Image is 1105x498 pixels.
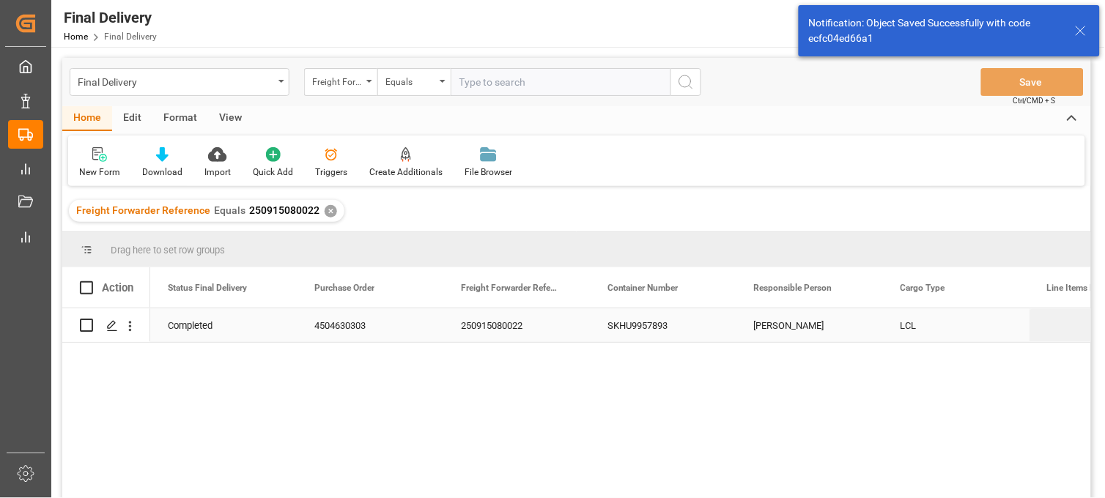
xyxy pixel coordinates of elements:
div: Download [142,166,182,179]
div: Triggers [315,166,347,179]
span: Freight Forwarder Reference [461,283,559,293]
div: 4504630303 [297,308,443,342]
span: Responsible Person [754,283,832,293]
div: SKHU9957893 [590,308,736,342]
div: LCL [883,308,1030,342]
div: Completed [168,309,279,343]
div: Final Delivery [64,7,157,29]
div: ✕ [325,205,337,218]
button: open menu [377,68,451,96]
span: Cargo Type [901,283,945,293]
button: open menu [304,68,377,96]
button: Save [981,68,1084,96]
div: Equals [385,72,435,89]
div: Edit [112,106,152,131]
span: Equals [214,204,245,216]
div: New Form [79,166,120,179]
div: Notification: Object Saved Successfully with code ecfc04ed66a1 [809,15,1061,46]
span: Ctrl/CMD + S [1013,95,1056,106]
span: Container Number [607,283,679,293]
div: Freight Forwarder Reference [312,72,362,89]
button: open menu [70,68,289,96]
div: View [208,106,253,131]
div: [PERSON_NAME] [736,308,883,342]
div: Final Delivery [78,72,273,90]
span: Drag here to set row groups [111,245,225,256]
span: Freight Forwarder Reference [76,204,210,216]
button: search button [670,68,701,96]
div: Home [62,106,112,131]
a: Home [64,31,88,42]
div: Format [152,106,208,131]
div: File Browser [465,166,512,179]
div: 250915080022 [443,308,590,342]
span: 250915080022 [249,204,319,216]
input: Type to search [451,68,670,96]
div: Press SPACE to select this row. [62,308,150,343]
div: Quick Add [253,166,293,179]
div: Action [102,281,133,294]
span: Status Final Delivery [168,283,247,293]
div: Create Additionals [369,166,443,179]
div: Import [204,166,231,179]
span: Purchase Order [314,283,374,293]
